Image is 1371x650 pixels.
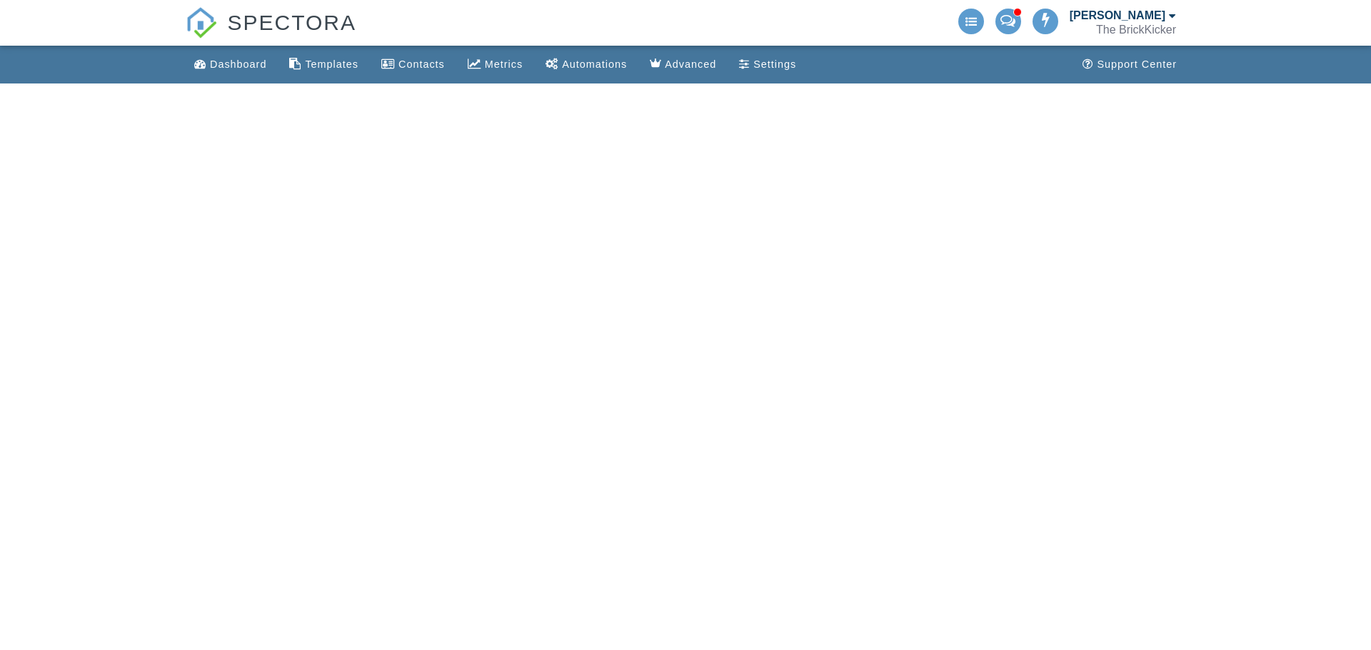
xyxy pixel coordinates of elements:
a: Metrics [462,51,528,78]
div: Support Center [1097,59,1177,70]
img: The Best Home Inspection Software - Spectora [186,7,217,39]
div: Contacts [398,59,445,70]
a: SPECTORA [186,21,356,48]
a: Support Center [1077,51,1182,78]
a: Advanced [644,51,722,78]
a: Dashboard [189,51,272,78]
div: Settings [753,59,796,70]
div: The BrickKicker [1096,23,1176,37]
div: Dashboard [210,59,266,70]
div: Advanced [665,59,716,70]
a: Automations (Advanced) [540,51,633,78]
div: [PERSON_NAME] [1070,9,1165,23]
div: Automations [562,59,627,70]
a: Settings [733,51,802,78]
span: SPECTORA [227,7,356,37]
div: Templates [305,59,358,70]
a: Contacts [376,51,451,78]
a: Templates [283,51,364,78]
div: Metrics [485,59,523,70]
